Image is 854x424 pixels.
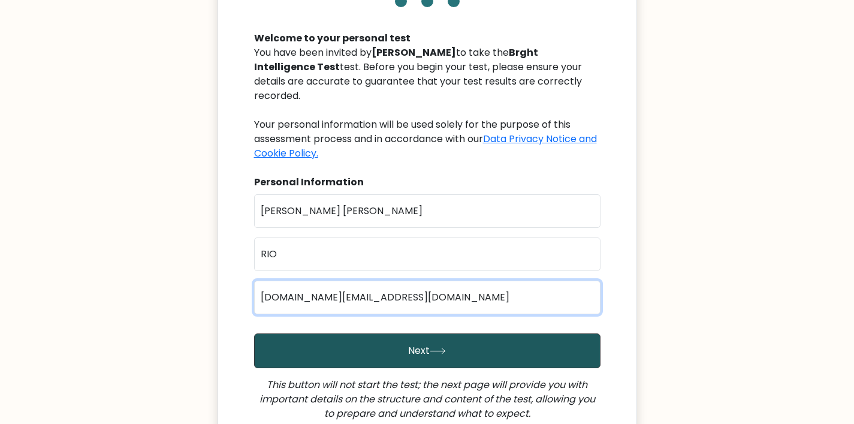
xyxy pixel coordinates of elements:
[372,46,456,59] b: [PERSON_NAME]
[254,132,597,160] a: Data Privacy Notice and Cookie Policy.
[254,281,600,314] input: Email
[254,31,600,46] div: Welcome to your personal test
[259,378,595,420] i: This button will not start the test; the next page will provide you with important details on the...
[254,237,600,271] input: Last name
[254,175,600,190] div: Personal Information
[254,46,538,74] b: Brght Intelligence Test
[254,194,600,228] input: First name
[254,333,600,368] button: Next
[254,46,600,161] div: You have been invited by to take the test. Before you begin your test, please ensure your details...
